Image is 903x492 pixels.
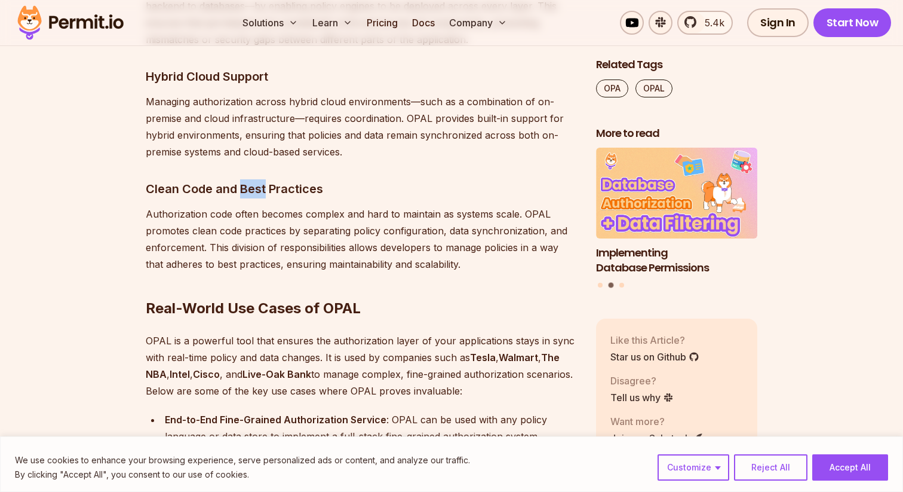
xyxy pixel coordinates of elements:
[146,93,577,160] p: Managing authorization across hybrid cloud environments—such as a combination of on-premise and c...
[598,283,603,288] button: Go to slide 1
[813,8,892,37] a: Start Now
[444,11,512,35] button: Company
[146,206,577,273] p: Authorization code often becomes complex and hard to maintain as systems scale. OPAL promotes cle...
[734,454,807,481] button: Reject All
[610,390,674,405] a: Tell us why
[635,80,672,97] a: OPAL
[15,453,470,467] p: We use cookies to enhance your browsing experience, serve personalized ads or content, and analyz...
[596,148,757,290] div: Posts
[165,414,386,426] strong: End-to-End Fine-Grained Authorization Service
[596,57,757,72] h2: Related Tags
[238,11,303,35] button: Solutions
[15,467,470,482] p: By clicking "Accept All", you consent to our use of cookies.
[596,148,757,276] li: 2 of 3
[170,368,190,380] strong: Intel
[146,332,577,399] p: OPAL is a powerful tool that ensures the authorization layer of your applications stays in sync w...
[698,16,724,30] span: 5.4k
[658,454,729,481] button: Customize
[747,8,809,37] a: Sign In
[308,11,357,35] button: Learn
[146,67,577,86] h3: Hybrid Cloud Support
[610,350,699,364] a: Star us on Github
[596,80,628,97] a: OPA
[609,283,614,288] button: Go to slide 2
[470,352,496,363] strong: Tesla
[146,179,577,198] h3: Clean Code and Best Practices
[812,454,888,481] button: Accept All
[619,283,624,288] button: Go to slide 3
[596,148,757,239] img: Implementing Database Permissions
[242,368,311,380] strong: Live-Oak Bank
[165,411,577,462] div: : OPAL can be used with any policy language or data store to implement a full-stack fine-grained ...
[610,374,674,388] p: Disagree?
[362,11,403,35] a: Pricing
[610,431,704,445] a: Join our Substack
[499,352,538,363] strong: Walmart
[12,2,129,43] img: Permit logo
[146,251,577,318] h2: Real-World Use Cases of OPAL
[610,414,704,429] p: Want more?
[193,368,220,380] strong: Cisco
[596,246,757,276] h3: Implementing Database Permissions
[677,11,733,35] a: 5.4k
[610,333,699,347] p: Like this Article?
[596,126,757,141] h2: More to read
[146,352,560,380] strong: The NBA
[407,11,440,35] a: Docs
